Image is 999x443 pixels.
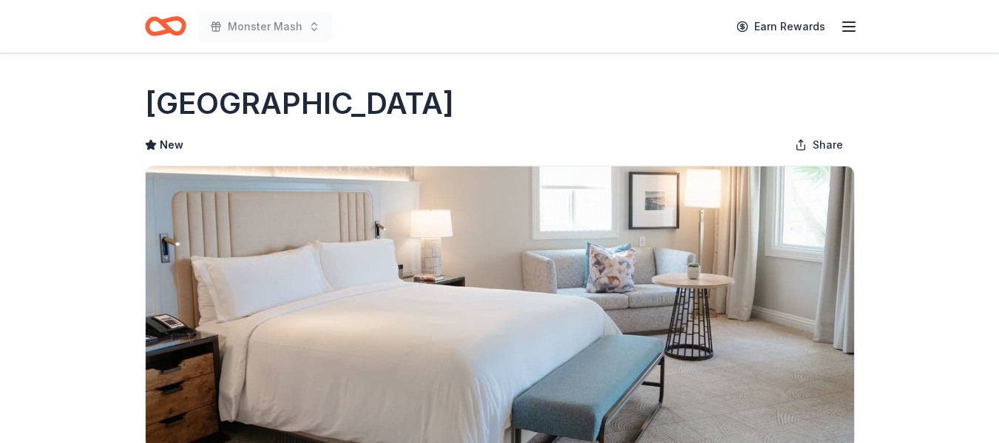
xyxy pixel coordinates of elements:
button: Share [783,130,855,160]
a: Earn Rewards [728,13,834,40]
span: Share [813,136,843,154]
h1: [GEOGRAPHIC_DATA] [145,83,454,124]
a: Home [145,9,186,44]
button: Monster Mash [198,12,332,41]
span: New [160,136,183,154]
span: Monster Mash [228,18,302,35]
